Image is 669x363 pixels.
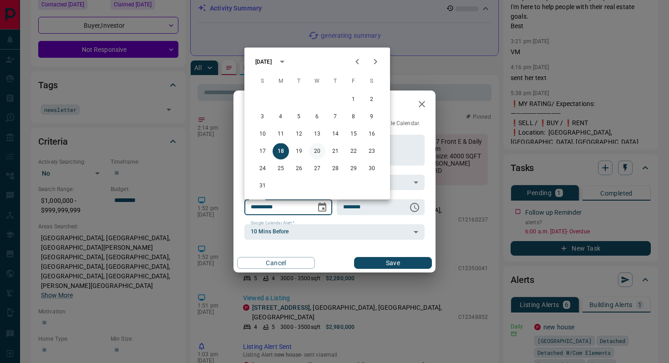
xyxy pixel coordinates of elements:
button: 3 [254,109,271,125]
button: 26 [291,161,307,177]
button: Next month [366,53,385,71]
button: 6 [309,109,325,125]
button: calendar view is open, switch to year view [274,54,290,70]
button: 11 [273,126,289,142]
span: Sunday [254,72,271,91]
label: Google Calendar Alert [251,220,294,226]
button: 7 [327,109,344,125]
button: Previous month [348,53,366,71]
button: 4 [273,109,289,125]
button: 22 [345,143,362,160]
button: 15 [345,126,362,142]
button: 10 [254,126,271,142]
span: Tuesday [291,72,307,91]
button: 17 [254,143,271,160]
button: 13 [309,126,325,142]
button: 31 [254,178,271,194]
div: [DATE] [255,58,272,66]
span: Saturday [364,72,380,91]
button: 27 [309,161,325,177]
span: Monday [273,72,289,91]
span: Wednesday [309,72,325,91]
button: Choose date, selected date is Aug 18, 2025 [313,198,331,217]
button: Save [354,257,432,269]
button: 9 [364,109,380,125]
button: 12 [291,126,307,142]
button: 23 [364,143,380,160]
button: 30 [364,161,380,177]
div: 10 Mins Before [244,224,425,240]
button: 8 [345,109,362,125]
button: 21 [327,143,344,160]
h2: Edit Task [233,91,293,120]
button: 28 [327,161,344,177]
button: 24 [254,161,271,177]
button: Choose time, selected time is 6:00 AM [405,198,424,217]
button: 1 [345,91,362,108]
button: 29 [345,161,362,177]
button: Cancel [237,257,315,269]
button: 2 [364,91,380,108]
span: Thursday [327,72,344,91]
button: 25 [273,161,289,177]
button: 5 [291,109,307,125]
button: 19 [291,143,307,160]
button: 20 [309,143,325,160]
button: 18 [273,143,289,160]
span: Friday [345,72,362,91]
button: 16 [364,126,380,142]
button: 14 [327,126,344,142]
